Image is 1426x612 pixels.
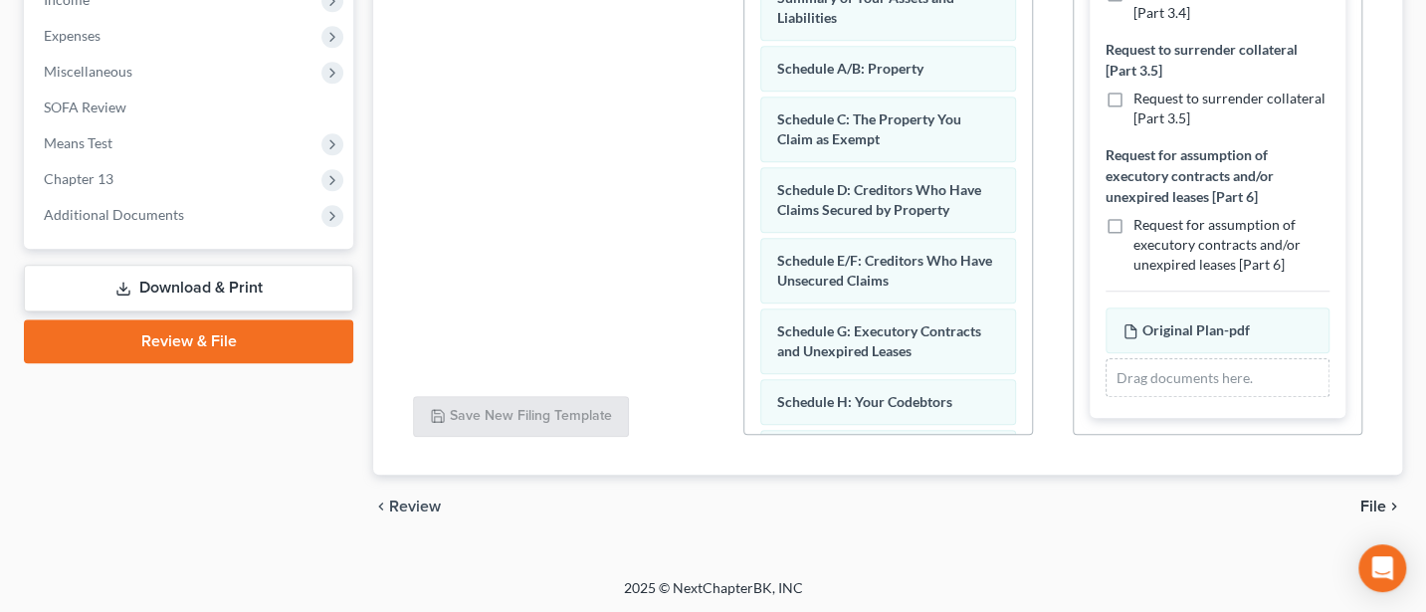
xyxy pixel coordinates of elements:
[44,99,126,115] span: SOFA Review
[44,170,113,187] span: Chapter 13
[1358,544,1406,592] div: Open Intercom Messenger
[777,110,961,147] span: Schedule C: The Property You Claim as Exempt
[413,396,629,438] button: Save New Filing Template
[44,63,132,80] span: Miscellaneous
[24,319,353,363] a: Review & File
[389,499,441,514] span: Review
[373,499,461,514] button: chevron_left Review
[1360,499,1386,514] span: File
[1133,216,1301,273] span: Request for assumption of executory contracts and/or unexpired leases [Part 6]
[1106,39,1329,81] label: Request to surrender collateral [Part 3.5]
[777,393,952,410] span: Schedule H: Your Codebtors
[373,499,389,514] i: chevron_left
[777,252,992,289] span: Schedule E/F: Creditors Who Have Unsecured Claims
[24,265,353,311] a: Download & Print
[1386,499,1402,514] i: chevron_right
[777,60,923,77] span: Schedule A/B: Property
[1106,358,1329,398] div: Drag documents here.
[44,134,112,151] span: Means Test
[44,27,101,44] span: Expenses
[44,206,184,223] span: Additional Documents
[1133,90,1325,126] span: Request to surrender collateral [Part 3.5]
[777,322,981,359] span: Schedule G: Executory Contracts and Unexpired Leases
[1106,144,1329,207] label: Request for assumption of executory contracts and/or unexpired leases [Part 6]
[1142,321,1250,338] span: Original Plan-pdf
[28,90,353,125] a: SOFA Review
[777,181,981,218] span: Schedule D: Creditors Who Have Claims Secured by Property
